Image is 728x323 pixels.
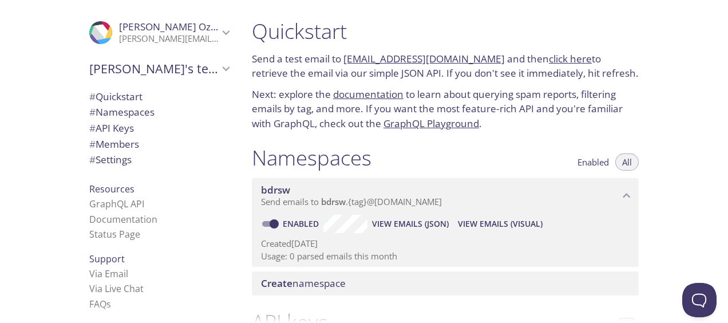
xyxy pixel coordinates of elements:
span: # [89,121,96,135]
span: bdrsw [321,196,346,207]
div: bdrsw namespace [252,178,639,214]
button: View Emails (Visual) [453,215,547,233]
h1: Namespaces [252,145,371,171]
span: [PERSON_NAME]'s team [89,61,219,77]
span: Support [89,253,125,265]
span: API Keys [89,121,134,135]
span: Create [261,277,292,290]
div: Jonathan Ozughalu [80,14,238,52]
span: Resources [89,183,134,195]
span: s [106,298,111,310]
span: bdrsw [261,183,290,196]
iframe: Help Scout Beacon - Open [682,283,717,317]
a: Documentation [89,213,157,226]
span: # [89,90,96,103]
div: Jonathan's team [80,54,238,84]
a: click here [549,52,592,65]
span: Settings [89,153,132,166]
div: Create namespace [252,271,639,296]
div: Namespaces [80,104,238,120]
button: All [615,153,639,171]
span: Namespaces [89,105,155,119]
p: Created [DATE] [261,238,630,250]
span: # [89,137,96,151]
button: Enabled [571,153,616,171]
p: Usage: 0 parsed emails this month [261,250,630,262]
span: # [89,153,96,166]
div: API Keys [80,120,238,136]
a: documentation [333,88,403,101]
span: [PERSON_NAME] Ozughalu [119,20,243,33]
span: Quickstart [89,90,143,103]
p: Next: explore the to learn about querying spam reports, filtering emails by tag, and more. If you... [252,87,639,131]
a: Via Live Chat [89,282,144,295]
a: GraphQL API [89,198,144,210]
span: Members [89,137,139,151]
a: Enabled [281,218,323,229]
a: [EMAIL_ADDRESS][DOMAIN_NAME] [343,52,505,65]
a: Status Page [89,228,140,241]
span: # [89,105,96,119]
span: View Emails (Visual) [458,217,543,231]
a: GraphQL Playground [383,117,479,130]
div: Team Settings [80,152,238,168]
p: Send a test email to and then to retrieve the email via our simple JSON API. If you don't see it ... [252,52,639,81]
button: View Emails (JSON) [367,215,453,233]
div: Quickstart [80,89,238,105]
span: namespace [261,277,346,290]
a: Via Email [89,267,128,280]
div: Members [80,136,238,152]
p: [PERSON_NAME][EMAIL_ADDRESS][DOMAIN_NAME] [119,33,219,45]
span: View Emails (JSON) [372,217,449,231]
h1: Quickstart [252,18,639,44]
a: FAQ [89,298,111,310]
span: Send emails to . {tag} @[DOMAIN_NAME] [261,196,442,207]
